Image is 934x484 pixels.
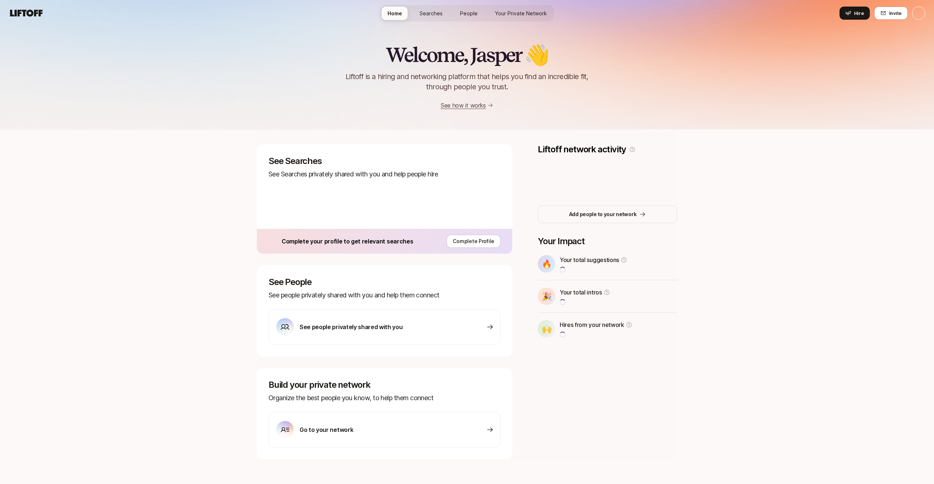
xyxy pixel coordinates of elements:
[854,9,864,17] span: Hire
[495,9,547,17] span: Your Private Network
[453,237,494,246] p: Complete Profile
[336,71,598,92] p: Liftoff is a hiring and networking platform that helps you find an incredible fit, through people...
[382,7,408,20] a: Home
[269,393,501,403] p: Organize the best people you know, to help them connect
[569,210,637,219] p: Add people to your network
[874,7,908,20] button: Invite
[269,290,501,300] p: See people privately shared with you and help them connect
[282,237,413,246] p: Complete your profile to get relevant searches
[538,206,677,223] button: Add people to your network
[387,9,402,17] span: Home
[840,7,870,20] button: Hire
[889,9,902,17] span: Invite
[441,102,486,109] a: See how it works
[447,235,501,248] button: Complete Profile
[489,7,553,20] a: Your Private Network
[420,9,443,17] span: Searches
[300,425,353,434] p: Go to your network
[269,156,501,166] p: See Searches
[538,144,626,155] p: Liftoff network activity
[269,169,501,179] p: See Searches privately shared with you and help people hire
[560,320,624,329] p: Hires from your network
[538,320,555,337] div: 🙌
[269,277,501,287] p: See People
[300,322,402,332] p: See people privately shared with you
[560,288,602,297] p: Your total intros
[386,44,548,66] h2: Welcome, Jasper 👋
[538,288,555,305] div: 🎉
[460,9,478,17] span: People
[538,236,677,246] p: Your Impact
[414,7,448,20] a: Searches
[560,255,619,265] p: Your total suggestions
[454,7,483,20] a: People
[269,380,501,390] p: Build your private network
[538,255,555,273] div: 🔥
